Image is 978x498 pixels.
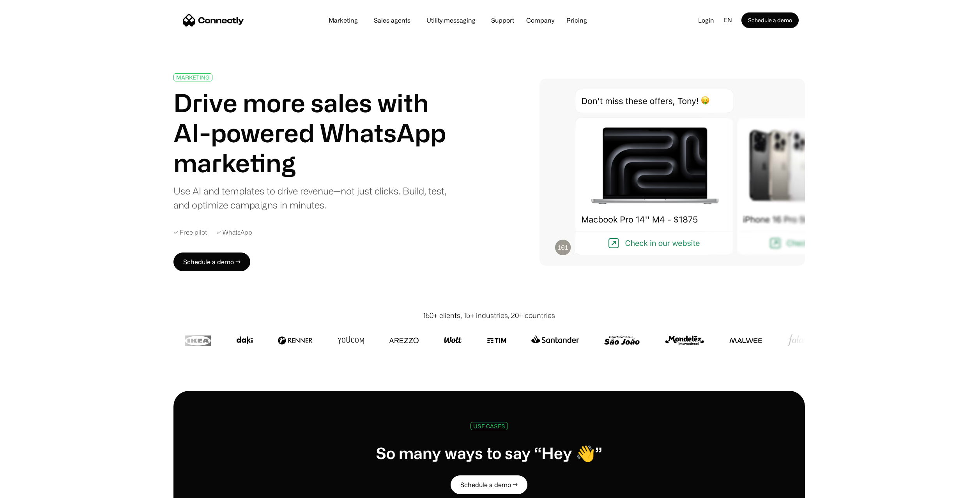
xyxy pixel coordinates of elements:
div: ✓ WhatsApp [216,228,252,237]
div: Company [524,15,557,26]
div: Company [526,15,554,26]
div: en [723,14,732,26]
a: Login [692,14,720,26]
a: Marketing [322,17,364,23]
a: Schedule a demo [741,12,799,28]
div: USE CASES [473,423,505,429]
a: Schedule a demo → [451,475,527,494]
div: en [720,14,741,26]
a: Utility messaging [420,17,482,23]
a: Sales agents [368,17,417,23]
div: Use AI and templates to drive revenue—not just clicks. Build, test, and optimize campaigns in min... [173,184,446,212]
aside: Language selected: English [8,484,47,495]
a: Schedule a demo → [173,253,250,271]
a: Support [485,17,520,23]
h1: Drive more sales with AI-powered WhatsApp marketing [173,88,446,177]
div: 150+ clients, 15+ industries, 20+ countries [423,310,555,321]
ul: Language list [16,484,47,495]
a: Pricing [560,17,593,23]
a: home [183,14,244,26]
div: MARKETING [176,74,210,80]
h1: So many ways to say “Hey 👋” [376,443,602,463]
div: ✓ Free pilot [173,228,207,237]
